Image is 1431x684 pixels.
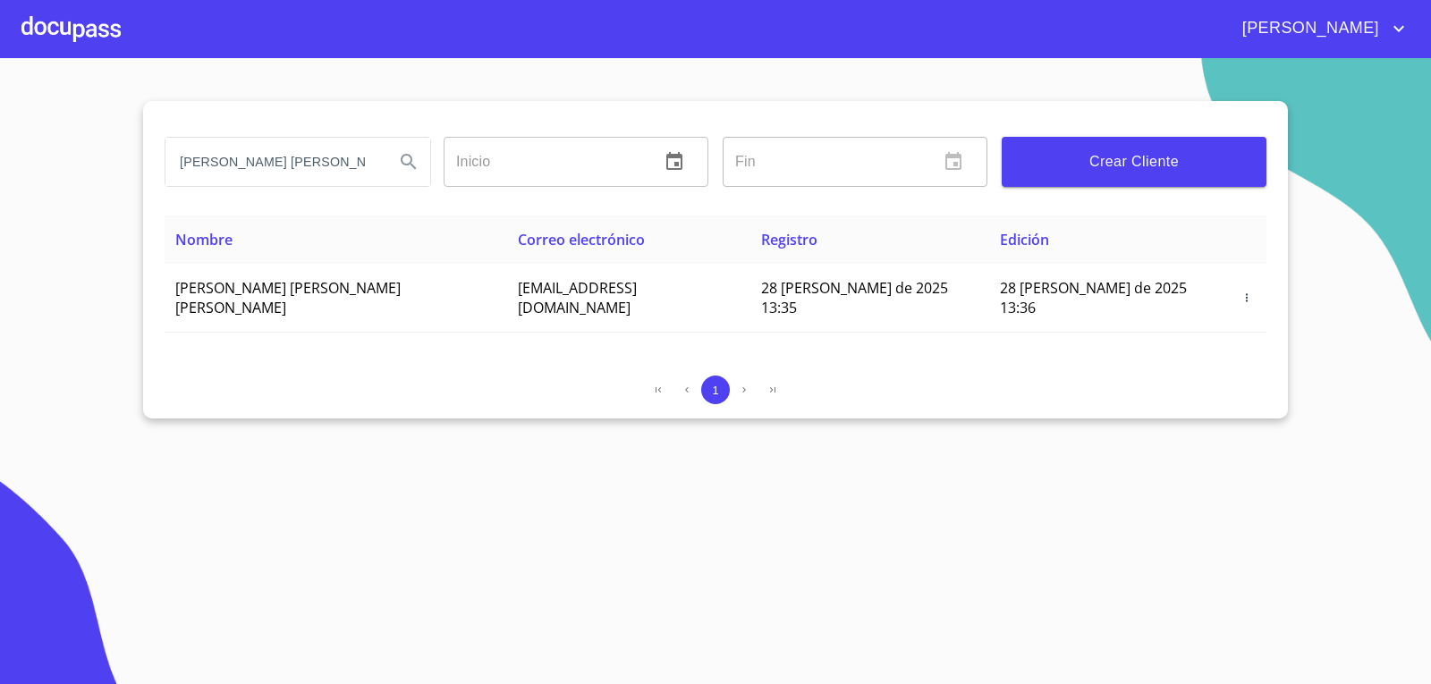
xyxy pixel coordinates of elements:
[518,230,645,249] span: Correo electrónico
[1000,278,1187,317] span: 28 [PERSON_NAME] de 2025 13:36
[165,138,380,186] input: search
[712,384,718,397] span: 1
[175,278,401,317] span: [PERSON_NAME] [PERSON_NAME] [PERSON_NAME]
[701,376,730,404] button: 1
[1016,149,1252,174] span: Crear Cliente
[761,230,817,249] span: Registro
[387,140,430,183] button: Search
[1229,14,1410,43] button: account of current user
[175,230,233,249] span: Nombre
[761,278,948,317] span: 28 [PERSON_NAME] de 2025 13:35
[1002,137,1266,187] button: Crear Cliente
[1229,14,1388,43] span: [PERSON_NAME]
[518,278,637,317] span: [EMAIL_ADDRESS][DOMAIN_NAME]
[1000,230,1049,249] span: Edición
